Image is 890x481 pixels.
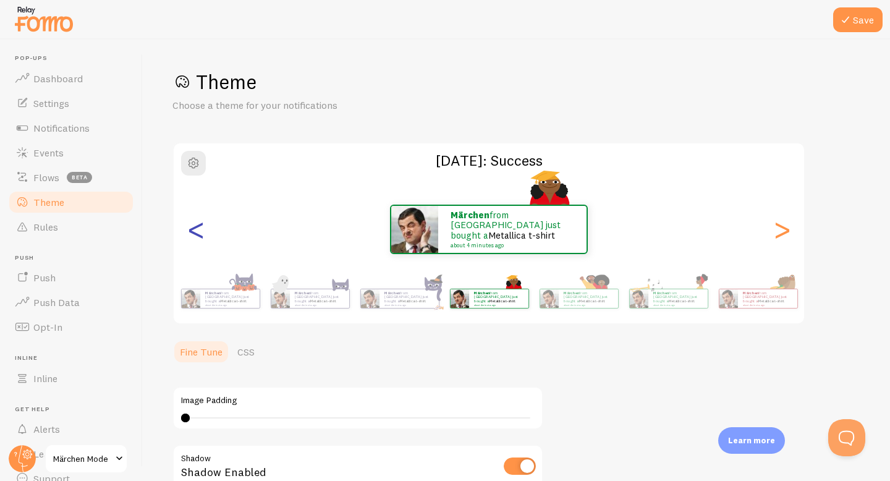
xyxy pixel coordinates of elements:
p: from [GEOGRAPHIC_DATA] just bought a [384,291,434,306]
span: beta [67,172,92,183]
a: Metallica t-shirt [310,299,336,304]
h1: Theme [172,69,860,95]
div: Next slide [774,185,789,274]
small: about 4 minutes ago [295,304,343,306]
img: Fomo [360,289,379,308]
span: Push [15,254,135,262]
label: Image Padding [181,395,535,406]
a: Push [7,265,135,290]
img: Fomo [450,289,468,308]
p: from [GEOGRAPHIC_DATA] just bought a [743,291,792,306]
strong: Märchen [451,209,489,221]
a: Notifications [7,116,135,140]
span: Alerts [33,423,60,435]
a: Metallica t-shirt [578,299,605,304]
p: from [GEOGRAPHIC_DATA] just bought a [451,210,574,249]
a: Push Data [7,290,135,315]
img: Fomo [181,289,200,308]
p: from [GEOGRAPHIC_DATA] just bought a [205,291,255,306]
a: Events [7,140,135,165]
h2: [DATE]: Success [174,151,804,170]
a: Metallica t-shirt [488,229,555,241]
img: Fomo [540,289,558,308]
span: Get Help [15,406,135,414]
a: Alerts [7,417,135,441]
p: from [GEOGRAPHIC_DATA] just bought a [474,291,523,306]
strong: Märchen [564,291,579,296]
small: about 4 minutes ago [653,304,701,306]
span: Push [33,271,56,284]
a: Märchen Mode [44,444,128,474]
img: Fomo [391,206,438,253]
small: about 4 minutes ago [384,304,433,306]
a: Inline [7,366,135,391]
span: Settings [33,97,69,109]
small: about 4 minutes ago [474,304,522,306]
span: Opt-In [33,321,62,333]
p: Choose a theme for your notifications [172,98,469,113]
strong: Märchen [295,291,310,296]
small: about 4 minutes ago [205,304,253,306]
a: Rules [7,215,135,239]
div: Learn more [718,427,785,454]
strong: Märchen [205,291,221,296]
a: Metallica t-shirt [758,299,784,304]
span: Märchen Mode [53,451,112,466]
span: Notifications [33,122,90,134]
span: Inline [15,354,135,362]
a: Learn [7,441,135,466]
span: Dashboard [33,72,83,85]
a: Dashboard [7,66,135,91]
span: Push Data [33,296,80,309]
small: about 4 minutes ago [451,242,570,249]
img: fomo-relay-logo-orange.svg [13,3,75,35]
a: CSS [230,339,262,364]
strong: Märchen [384,291,400,296]
a: Metallica t-shirt [489,299,515,304]
iframe: Help Scout Beacon - Open [828,419,865,456]
p: from [GEOGRAPHIC_DATA] just bought a [653,291,703,306]
a: Metallica t-shirt [668,299,695,304]
strong: Märchen [743,291,758,296]
a: Fine Tune [172,339,230,364]
a: Metallica t-shirt [220,299,247,304]
span: Theme [33,196,64,208]
p: from [GEOGRAPHIC_DATA] just bought a [295,291,344,306]
a: Theme [7,190,135,215]
span: Pop-ups [15,54,135,62]
div: Previous slide [189,185,203,274]
span: Flows [33,171,59,184]
img: Fomo [719,289,737,308]
a: Settings [7,91,135,116]
p: from [GEOGRAPHIC_DATA] just bought a [564,291,613,306]
a: Metallica t-shirt [399,299,426,304]
p: Learn more [728,435,775,446]
a: Opt-In [7,315,135,339]
span: Rules [33,221,58,233]
strong: Märchen [474,291,489,296]
img: Fomo [271,289,289,308]
strong: Märchen [653,291,669,296]
img: Fomo [629,289,648,308]
span: Events [33,147,64,159]
a: Flows beta [7,165,135,190]
span: Inline [33,372,57,385]
small: about 4 minutes ago [743,304,791,306]
small: about 4 minutes ago [564,304,612,306]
